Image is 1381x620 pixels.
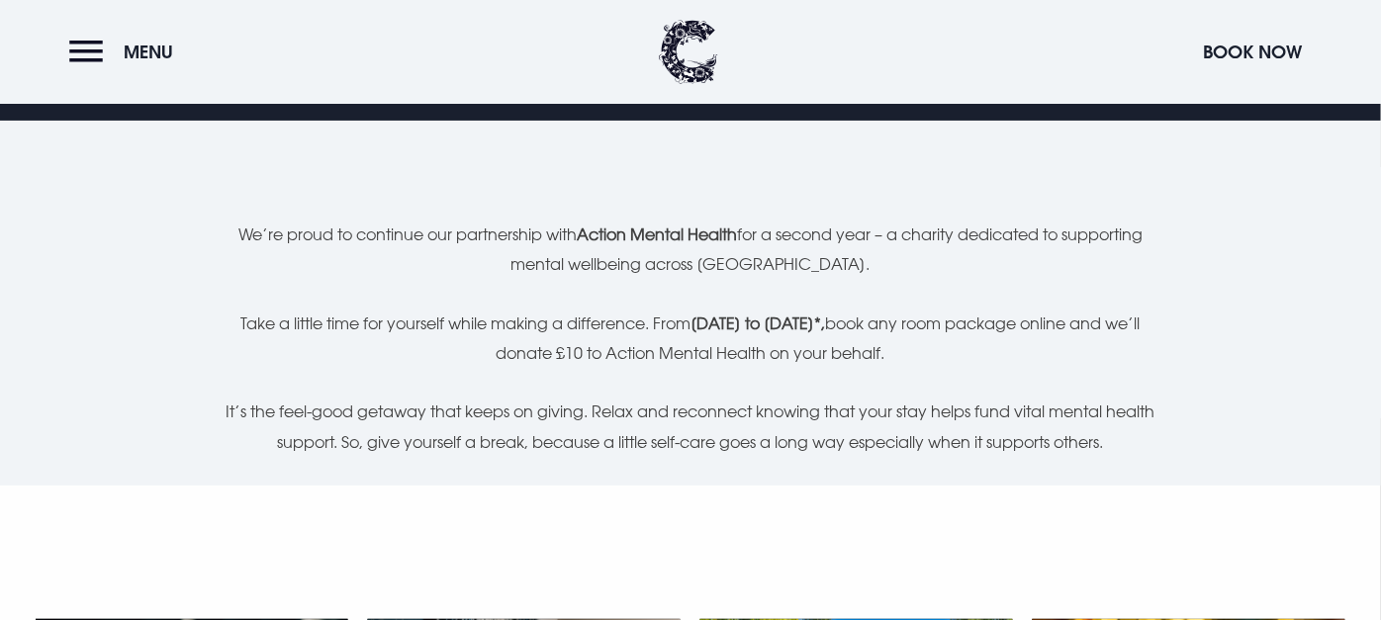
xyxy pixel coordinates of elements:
[220,220,1161,280] p: We’re proud to continue our partnership with for a second year – a charity dedicated to supportin...
[690,313,825,333] strong: [DATE] to [DATE]*,
[577,224,737,244] strong: Action Mental Health
[69,31,183,73] button: Menu
[1193,31,1312,73] button: Book Now
[124,41,173,63] span: Menu
[220,397,1161,457] p: It’s the feel-good getaway that keeps on giving. Relax and reconnect knowing that your stay helps...
[220,309,1161,369] p: Take a little time for yourself while making a difference. From book any room package online and ...
[659,20,718,84] img: Clandeboye Lodge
